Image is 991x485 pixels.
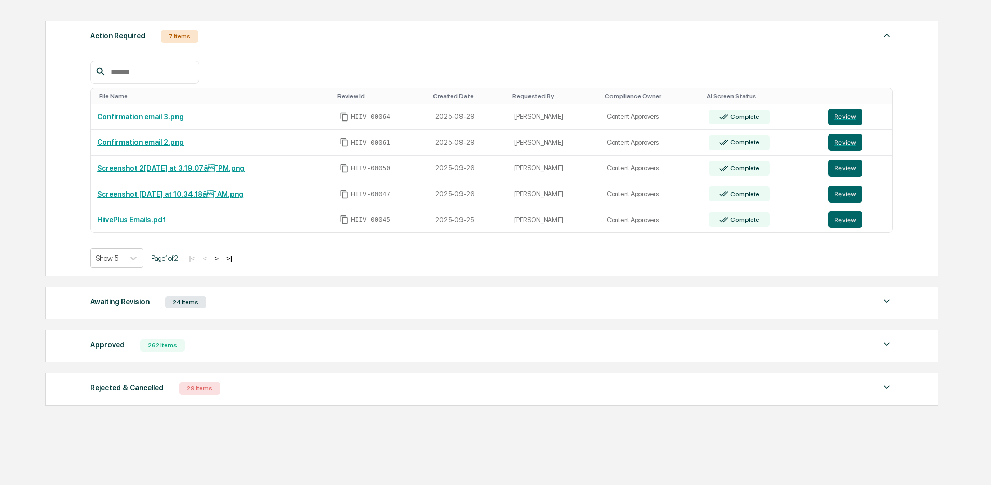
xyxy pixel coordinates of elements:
img: caret [880,295,893,307]
a: Screenshot [DATE] at 10.34.18â¯AM.png [97,190,243,198]
button: Review [828,134,862,151]
td: 2025-09-26 [429,181,508,207]
td: 2025-09-25 [429,207,508,233]
td: Content Approvers [601,104,702,130]
button: > [211,254,222,263]
span: Copy Id [340,164,349,173]
button: Review [828,160,862,177]
div: 7 Items [161,30,198,43]
span: Copy Id [340,215,349,224]
img: caret [880,338,893,351]
div: Awaiting Revision [90,295,150,308]
div: Toggle SortBy [99,92,329,100]
a: Review [828,109,887,125]
div: Toggle SortBy [512,92,596,100]
button: Review [828,109,862,125]
button: >| [223,254,235,263]
span: HIIV-00064 [351,113,390,121]
div: Complete [728,113,759,120]
div: Toggle SortBy [337,92,425,100]
span: Page 1 of 2 [151,254,178,262]
div: Rejected & Cancelled [90,381,164,395]
td: [PERSON_NAME] [508,130,601,156]
img: caret [880,381,893,394]
span: HIIV-00061 [351,139,390,147]
div: 262 Items [140,339,185,352]
span: Copy Id [340,190,349,199]
a: Confirmation email 3.png [97,113,184,121]
span: Copy Id [340,112,349,122]
button: Review [828,186,862,203]
a: Review [828,186,887,203]
div: Complete [728,139,759,146]
button: Review [828,211,862,228]
a: Review [828,211,887,228]
span: HIIV-00050 [351,164,390,172]
td: [PERSON_NAME] [508,156,601,182]
td: Content Approvers [601,181,702,207]
td: 2025-09-29 [429,104,508,130]
span: Copy Id [340,138,349,147]
div: Toggle SortBy [605,92,698,100]
a: Screenshot 2[DATE] at 3.19.07â¯PM.png [97,164,245,172]
td: [PERSON_NAME] [508,104,601,130]
span: HIIV-00045 [351,215,390,224]
div: 29 Items [179,382,220,395]
td: [PERSON_NAME] [508,207,601,233]
img: caret [880,29,893,42]
td: Content Approvers [601,156,702,182]
div: Toggle SortBy [707,92,818,100]
div: Toggle SortBy [433,92,504,100]
td: 2025-09-26 [429,156,508,182]
span: HIIV-00047 [351,190,390,198]
td: Content Approvers [601,130,702,156]
div: Approved [90,338,125,352]
div: Complete [728,191,759,198]
a: Review [828,134,887,151]
td: Content Approvers [601,207,702,233]
div: Toggle SortBy [830,92,889,100]
div: Action Required [90,29,145,43]
td: [PERSON_NAME] [508,181,601,207]
div: Complete [728,216,759,223]
button: |< [186,254,198,263]
a: Confirmation email 2.png [97,138,184,146]
div: 24 Items [165,296,206,308]
a: HiivePlus Emails.pdf [97,215,166,224]
button: < [199,254,210,263]
a: Review [828,160,887,177]
td: 2025-09-29 [429,130,508,156]
div: Complete [728,165,759,172]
